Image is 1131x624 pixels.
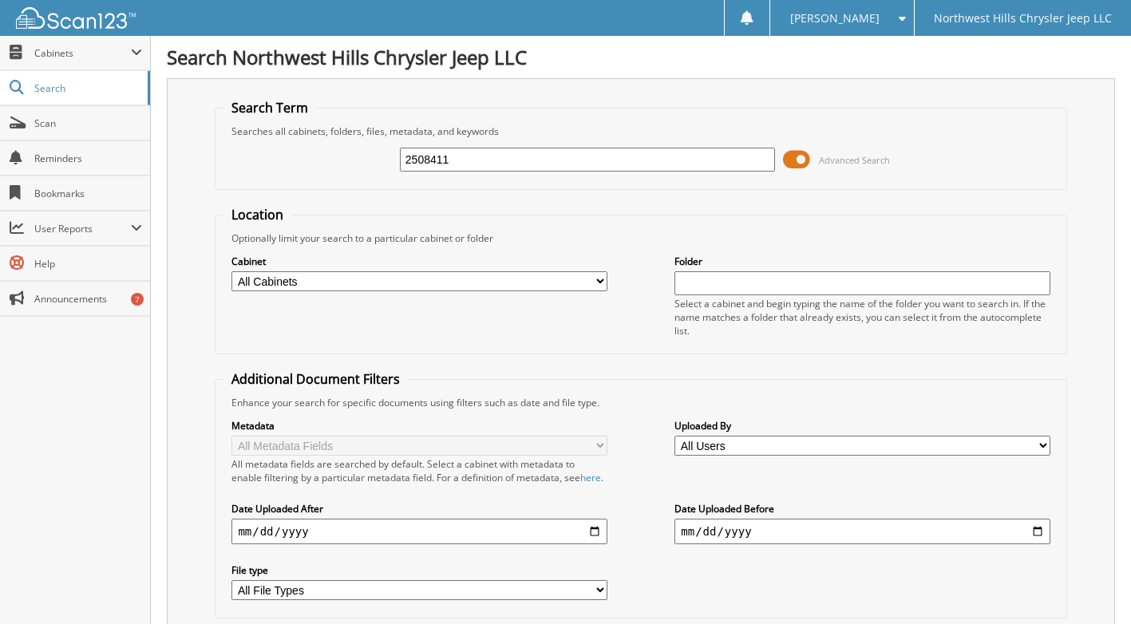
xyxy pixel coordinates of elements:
a: here [580,471,601,484]
div: All metadata fields are searched by default. Select a cabinet with metadata to enable filtering b... [231,457,607,484]
label: File type [231,563,607,577]
span: Northwest Hills Chrysler Jeep LLC [934,14,1112,23]
label: Uploaded By [674,419,1050,432]
label: Metadata [231,419,607,432]
label: Date Uploaded After [231,502,607,515]
input: start [231,519,607,544]
span: Bookmarks [34,187,142,200]
div: Optionally limit your search to a particular cabinet or folder [223,231,1058,245]
span: Search [34,81,140,95]
span: User Reports [34,222,131,235]
legend: Additional Document Filters [223,370,408,388]
div: Select a cabinet and begin typing the name of the folder you want to search in. If the name match... [674,297,1050,338]
div: Searches all cabinets, folders, files, metadata, and keywords [223,124,1058,138]
span: Advanced Search [819,154,890,166]
span: Help [34,257,142,271]
legend: Location [223,206,291,223]
div: 7 [131,293,144,306]
iframe: Chat Widget [1051,547,1131,624]
input: end [674,519,1050,544]
legend: Search Term [223,99,316,117]
span: Announcements [34,292,142,306]
span: [PERSON_NAME] [790,14,880,23]
label: Cabinet [231,255,607,268]
span: Cabinets [34,46,131,60]
h1: Search Northwest Hills Chrysler Jeep LLC [167,44,1115,70]
label: Folder [674,255,1050,268]
span: Scan [34,117,142,130]
label: Date Uploaded Before [674,502,1050,515]
div: Enhance your search for specific documents using filters such as date and file type. [223,396,1058,409]
span: Reminders [34,152,142,165]
img: scan123-logo-white.svg [16,7,136,29]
